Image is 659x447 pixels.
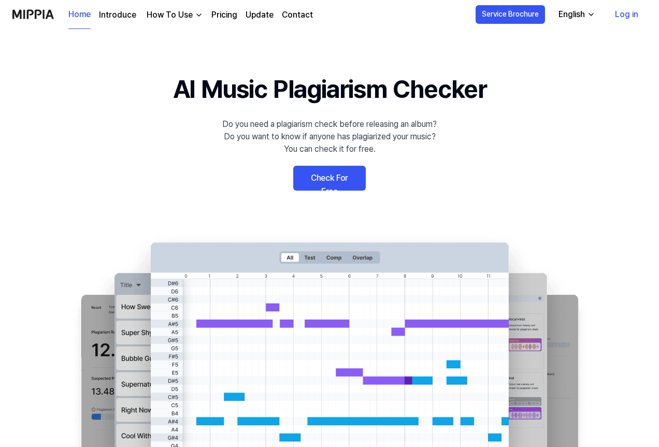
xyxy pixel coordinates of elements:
[282,9,313,21] a: Contact
[195,11,203,19] img: down
[145,9,203,21] button: How To Use
[550,4,601,25] button: English
[246,9,274,21] a: Update
[173,70,486,108] h1: AI Music Plagiarism Checker
[99,9,136,21] a: Introduce
[293,166,366,191] a: Check For Free
[476,5,545,24] button: Service Brochure
[145,9,195,21] div: How To Use
[556,8,587,21] div: English
[211,9,237,21] a: Pricing
[222,118,437,155] div: Do you need a plagiarism check before releasing an album? Do you want to know if anyone has plagi...
[68,1,91,29] a: Home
